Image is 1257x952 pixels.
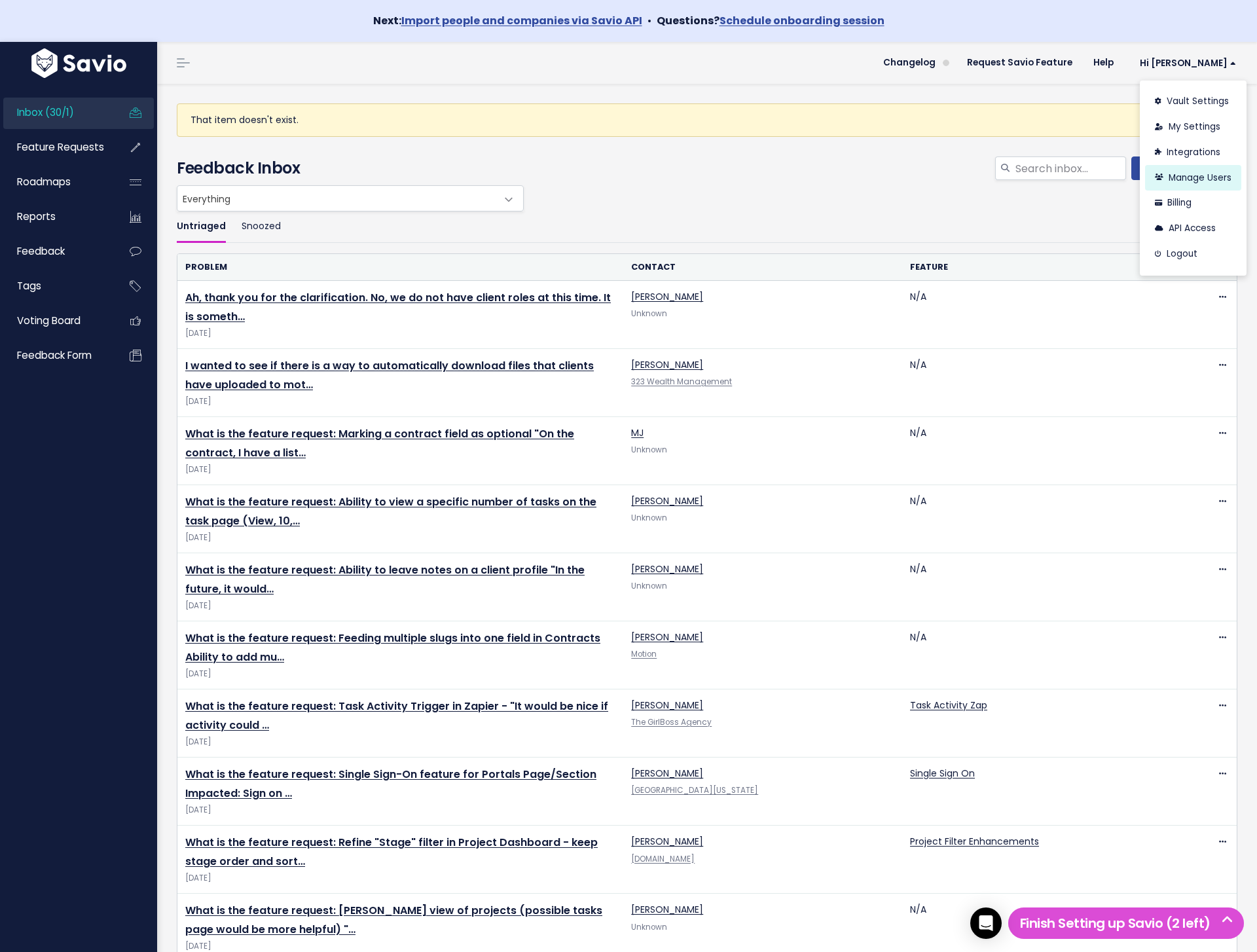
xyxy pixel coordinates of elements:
span: [DATE] [185,463,615,477]
a: [PERSON_NAME] [631,835,703,848]
a: What is the feature request: Refine "Stage" filter in Project Dashboard - keep stage order and sort… [185,835,598,869]
input: Search inbox... [1014,156,1126,180]
span: [DATE] [185,599,615,613]
h5: Finish Setting up Savio (2 left) [1014,913,1238,933]
a: Integrations [1145,139,1241,165]
td: N/A [902,417,1181,485]
td: N/A [902,485,1181,553]
a: Feedback [3,236,109,266]
h4: Feedback Inbox [177,156,1237,180]
a: [PERSON_NAME] [631,494,703,507]
a: Reports [3,202,109,232]
a: Help [1083,53,1124,73]
a: API Access [1145,216,1241,242]
a: [PERSON_NAME] [631,767,703,780]
strong: Next: [373,13,642,28]
a: Single Sign On [910,767,975,780]
a: Inbox (30/1) [3,98,109,128]
a: What is the feature request: Ability to leave notes on a client profile "In the future, it would… [185,562,585,596]
a: [DOMAIN_NAME] [631,854,695,864]
a: Untriaged [177,211,226,242]
span: [DATE] [185,327,615,340]
a: [PERSON_NAME] [631,631,703,644]
a: Ah, thank you for the clarification. No, we do not have client roles at this time. It is someth… [185,290,611,324]
span: Unknown [631,308,667,319]
td: N/A [902,281,1181,349]
td: N/A [902,621,1181,689]
span: Everything [177,185,524,211]
td: N/A [902,349,1181,417]
a: Voting Board [3,306,109,336]
span: [DATE] [185,667,615,681]
a: What is the feature request: Marking a contract field as optional "On the contract, I have a list… [185,426,574,460]
div: Hi [PERSON_NAME] [1140,81,1247,276]
a: [PERSON_NAME] [631,699,703,712]
a: Logout [1145,242,1241,267]
a: Feature Requests [3,132,109,162]
a: MJ [631,426,644,439]
span: Unknown [631,513,667,523]
a: I wanted to see if there is a way to automatically download files that clients have uploaded to mot… [185,358,594,392]
span: Feature Requests [17,140,104,154]
a: What is the feature request: Ability to view a specific number of tasks on the task page (View, 10,… [185,494,596,528]
a: Import people and companies via Savio API [401,13,642,28]
span: [DATE] [185,803,615,817]
a: The GirlBoss Agency [631,717,712,727]
img: logo-white.9d6f32f41409.svg [28,48,130,78]
a: Billing [1145,191,1241,216]
a: Task Activity Zap [910,699,987,712]
span: [DATE] [185,531,615,545]
a: [GEOGRAPHIC_DATA][US_STATE] [631,785,758,796]
td: N/A [902,553,1181,621]
a: [PERSON_NAME] [631,358,703,371]
a: What is the feature request: Task Activity Trigger in Zapier - "It would be nice if activity could … [185,699,608,733]
div: Open Intercom Messenger [970,907,1002,939]
span: Feedback [17,244,65,258]
a: [PERSON_NAME] [631,562,703,576]
span: Tags [17,279,41,293]
span: Reports [17,210,56,223]
span: Changelog [883,58,936,67]
a: Snoozed [242,211,281,242]
a: What is the feature request: Single Sign-On feature for Portals Page/Section Impacted: Sign on … [185,767,596,801]
a: My Settings [1145,115,1241,140]
span: [DATE] [185,395,615,409]
span: Feedback form [17,348,92,362]
span: Unknown [631,922,667,932]
strong: Questions? [657,13,884,28]
a: [PERSON_NAME] [631,290,703,303]
a: 323 Wealth Management [631,376,732,387]
span: Unknown [631,445,667,455]
a: New Feedback [1131,156,1237,180]
ul: Filter feature requests [177,211,1237,242]
span: • [647,13,651,28]
span: Everything [177,186,497,211]
a: Request Savio Feature [956,53,1083,73]
a: Manage Users [1145,165,1241,191]
a: [PERSON_NAME] [631,903,703,916]
a: What is the feature request: Feeding multiple slugs into one field in Contracts Ability to add mu… [185,631,600,665]
a: Feedback form [3,340,109,371]
a: Schedule onboarding session [720,13,884,28]
span: Roadmaps [17,175,71,189]
a: Motion [631,649,657,659]
th: Contact [623,254,902,281]
div: That item doesn't exist. [177,103,1237,137]
a: What is the feature request: [PERSON_NAME] view of projects (possible tasks page would be more he... [185,903,602,937]
th: Feature [902,254,1181,281]
span: Inbox (30/1) [17,105,74,119]
a: Vault Settings [1145,89,1241,115]
a: Project Filter Enhancements [910,835,1039,848]
span: [DATE] [185,735,615,749]
span: [DATE] [185,871,615,885]
a: Tags [3,271,109,301]
span: Voting Board [17,314,81,327]
a: Roadmaps [3,167,109,197]
th: Problem [177,254,623,281]
span: Hi [PERSON_NAME] [1140,58,1236,68]
a: Hi [PERSON_NAME] [1124,53,1247,73]
span: Unknown [631,581,667,591]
